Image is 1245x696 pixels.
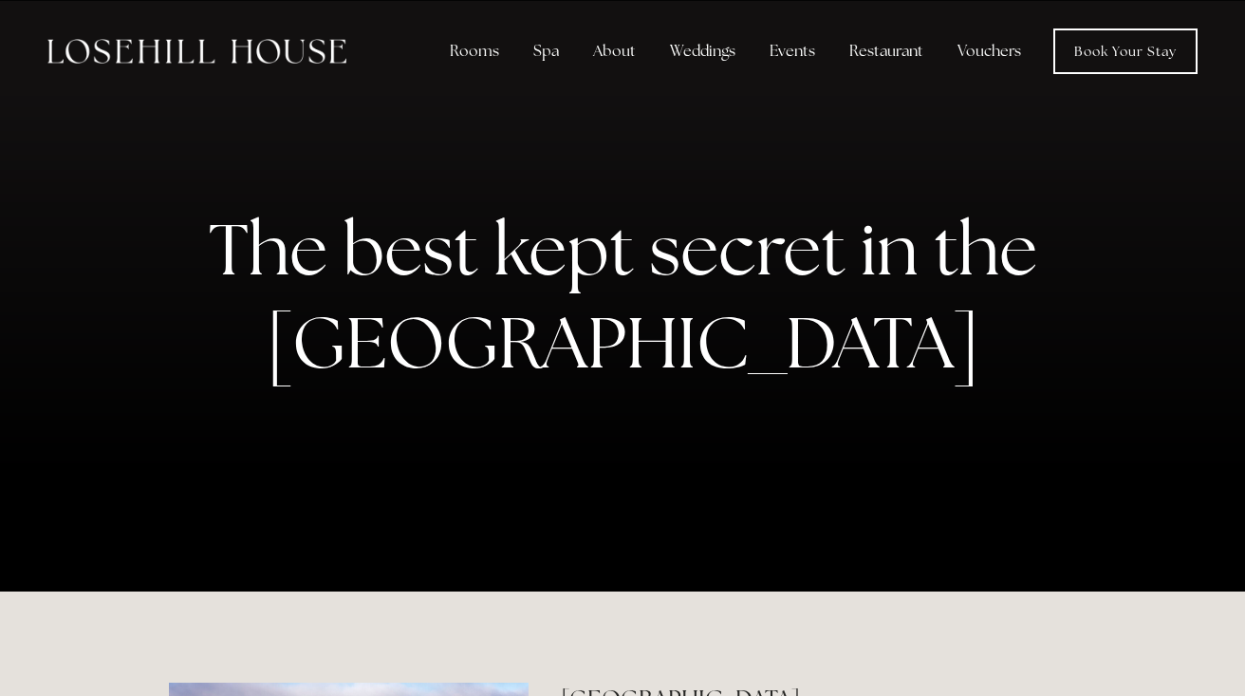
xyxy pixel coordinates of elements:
div: Spa [518,32,574,70]
strong: The best kept secret in the [GEOGRAPHIC_DATA] [209,202,1052,388]
div: Restaurant [834,32,938,70]
a: Vouchers [942,32,1036,70]
div: Events [754,32,830,70]
div: Weddings [655,32,751,70]
div: About [578,32,651,70]
div: Rooms [435,32,514,70]
a: Book Your Stay [1053,28,1198,74]
img: Losehill House [47,39,346,64]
